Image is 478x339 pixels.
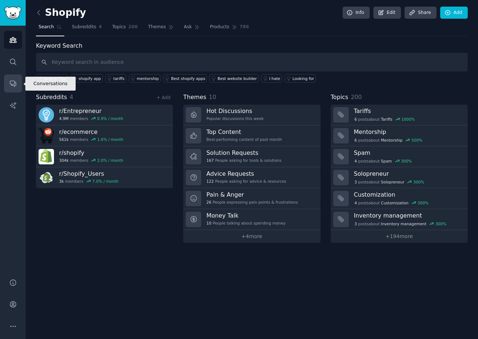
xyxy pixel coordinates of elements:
[401,158,412,164] div: 300 %
[70,74,102,83] a: shopify app
[36,53,468,72] input: Keyword search in audience
[128,24,138,30] span: 200
[72,24,96,30] span: Subreddits
[343,7,370,19] a: Info
[36,42,82,49] label: Keyword Search
[331,230,468,243] a: +194more
[354,191,463,198] h3: Customization
[93,179,119,184] div: 7.0 % / month
[354,212,463,219] h3: Inventory management
[354,116,416,123] div: post s about
[183,209,320,230] a: Money Talk10People talking about spending money
[59,128,123,136] h3: r/ ecommerce
[183,188,320,209] a: Pain & Anger26People expressing pain points & frustrations
[354,107,463,115] h3: Tariffs
[261,74,282,83] a: I hate
[97,116,123,121] div: 0.9 % / month
[206,107,264,115] h3: Hot Discussions
[105,74,126,83] a: tariffs
[70,94,73,101] span: 4
[206,158,281,163] div: People asking for tools & solutions
[354,170,463,178] h3: Solopreneur
[354,158,357,164] span: 4
[412,138,423,143] div: 500 %
[145,21,176,36] a: Themes
[206,179,214,184] span: 122
[206,116,264,121] div: Popular discussions this week
[293,76,314,81] div: Looking for
[373,7,401,19] a: Edit
[79,76,101,81] div: shopify app
[285,74,316,83] a: Looking for
[36,146,173,167] a: r/shopify304kmembers2.0% / month
[113,76,125,81] div: tariffs
[39,149,54,164] img: shopify
[39,107,54,123] img: Entrepreneur
[206,220,285,226] div: People talking about spending money
[59,116,123,121] div: members
[354,128,463,136] h3: Mentorship
[183,230,320,243] a: +4more
[97,158,123,163] div: 2.0 % / month
[36,125,173,146] a: r/ecommerce561kmembers1.6% / month
[39,24,54,30] span: Search
[59,179,119,184] div: members
[217,76,257,81] div: Best website builder
[148,24,166,30] span: Themes
[381,200,409,205] span: Customization
[59,107,123,115] h3: r/ Entrepreneur
[183,125,320,146] a: Top ContentBest-performing content of past month
[331,188,468,209] a: Customization4postsaboutCustomization300%
[206,200,211,205] span: 26
[331,167,468,188] a: Solopreneur3postsaboutSolopreneur300%
[183,93,206,102] span: Themes
[36,167,173,188] a: r/Shopify_Users3kmembers7.0% / month
[4,7,21,19] img: GummySearch logo
[354,220,447,227] div: post s about
[354,158,413,164] div: post s about
[209,94,216,101] span: 10
[206,212,285,219] h3: Money Talk
[401,117,415,122] div: 1000 %
[331,209,468,230] a: Inventory management3postsaboutInventory management300%
[206,191,298,198] h3: Pain & Anger
[354,200,357,205] span: 4
[210,24,229,30] span: Products
[171,76,205,81] div: Best shopify apps
[183,105,320,125] a: Hot DiscussionsPopular discussions this week
[207,21,251,36] a: Products786
[351,94,362,101] span: 200
[354,221,357,226] span: 3
[97,137,123,142] div: 1.6 % / month
[354,138,357,143] span: 6
[331,125,468,146] a: Mentorship6postsaboutMentorship500%
[39,128,54,143] img: ecommerce
[36,105,173,125] a: r/Entrepreneur4.9Mmembers0.9% / month
[59,158,123,163] div: members
[59,137,69,142] span: 561k
[381,158,392,164] span: Spam
[206,170,286,178] h3: Advice Requests
[129,74,160,83] a: mentorship
[181,21,202,36] a: Ask
[183,146,320,167] a: Solution Requests167People asking for tools & solutions
[99,24,102,30] span: 4
[413,179,424,185] div: 300 %
[36,7,86,19] h2: Shopify
[59,158,69,163] span: 304k
[206,179,286,184] div: People asking for advice & resources
[354,137,423,143] div: post s about
[36,21,64,36] a: Search
[112,24,126,30] span: Topics
[59,149,123,157] h3: r/ shopify
[354,117,357,122] span: 6
[417,200,428,205] div: 300 %
[206,220,211,226] span: 10
[69,21,104,36] a: Subreddits4
[240,24,249,30] span: 786
[59,170,119,178] h3: r/ Shopify_Users
[206,149,281,157] h3: Solution Requests
[137,76,159,81] div: mentorship
[435,221,446,226] div: 300 %
[381,117,392,122] span: Tariffs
